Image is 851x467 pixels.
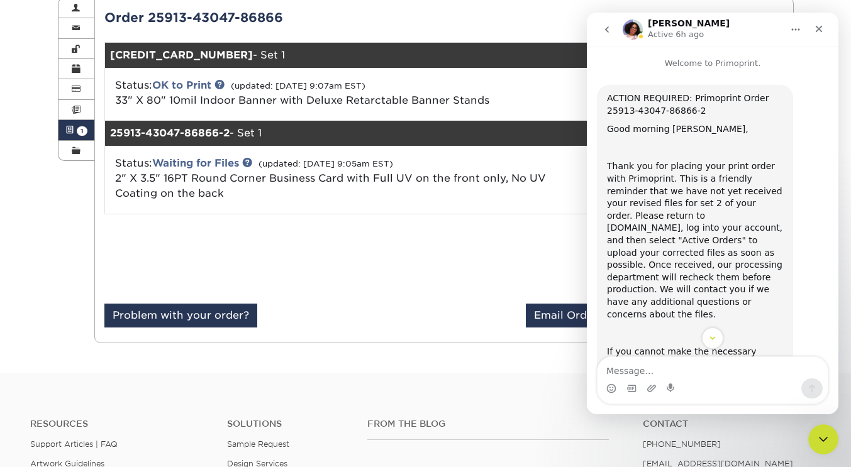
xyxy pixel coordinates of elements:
small: (updated: [DATE] 9:07am EST) [231,81,365,91]
button: Scroll to bottom [115,315,136,336]
a: 33" X 80" 10mil Indoor Banner with Deluxe Retarctable Banner Stands [115,94,489,106]
div: Status: [106,156,557,201]
a: Email Order Details [526,304,645,327]
a: 1 [58,120,95,140]
a: Waiting for Files [152,157,239,169]
textarea: Message… [11,344,241,366]
a: 2" X 3.5" 16PT Round Corner Business Card with Full UV on the front only, No UV Coating on the back [115,172,546,199]
a: Contact [643,419,821,429]
button: Start recording [80,371,90,381]
a: [PHONE_NUMBER] [643,439,721,449]
div: - Set 1 [105,43,670,68]
a: OK to Print [152,79,211,91]
div: ACTION REQUIRED: Primoprint Order 25913-43047-86866-2 [20,80,196,104]
div: Status: [106,78,557,108]
small: Last Updated: [DATE] 9:07am EST [635,11,784,21]
strong: [CREDIT_CARD_NUMBER] [110,49,253,61]
div: - Set 1 [105,121,670,146]
small: (updated: [DATE] 9:05am EST) [259,159,393,168]
button: Emoji picker [19,371,30,381]
button: Send a message… [214,366,236,386]
button: Gif picker [40,371,50,381]
iframe: Intercom live chat [808,424,838,454]
span: 1 [77,126,87,136]
iframe: Intercom live chat [587,13,838,414]
div: Good morning [PERSON_NAME], [20,111,196,123]
button: Upload attachment [60,371,70,381]
div: Thank you for placing your print order with Primoprint. This is a friendly reminder that we have ... [20,148,196,308]
a: Sample Request [227,439,289,449]
h4: Solutions [227,419,348,429]
div: Order 25913-43047-86866 [95,8,444,27]
h4: Resources [30,419,208,429]
a: Problem with your order? [104,304,257,327]
strong: 25913-43047-86866-2 [110,127,230,139]
h4: From the Blog [367,419,609,429]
